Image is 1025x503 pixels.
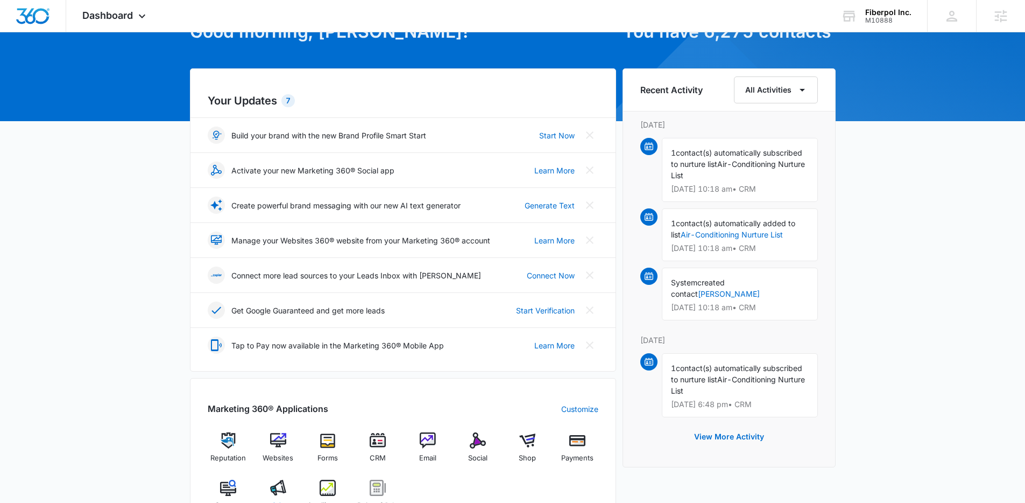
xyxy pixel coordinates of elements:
[231,165,394,176] p: Activate your new Marketing 360® Social app
[671,364,676,373] span: 1
[734,76,818,103] button: All Activities
[457,432,498,471] a: Social
[527,270,575,281] a: Connect Now
[671,375,805,395] span: Air-Conditioning Nurture List
[671,185,809,193] p: [DATE] 10:18 am • CRM
[640,83,703,96] h6: Recent Activity
[231,130,426,141] p: Build your brand with the new Brand Profile Smart Start
[561,453,593,464] span: Payments
[671,159,805,180] span: Air-Conditioning Nurture List
[516,305,575,316] a: Start Verification
[507,432,548,471] a: Shop
[231,340,444,351] p: Tap to Pay now available in the Marketing 360® Mobile App
[561,403,598,415] a: Customize
[865,17,911,24] div: account id
[307,432,349,471] a: Forms
[208,93,598,109] h2: Your Updates
[671,304,809,311] p: [DATE] 10:18 am • CRM
[581,127,598,144] button: Close
[671,219,676,228] span: 1
[671,401,809,408] p: [DATE] 6:48 pm • CRM
[539,130,575,141] a: Start Now
[640,119,818,130] p: [DATE]
[671,364,802,384] span: contact(s) automatically subscribed to nurture list
[671,278,697,287] span: System
[671,278,725,298] span: created contact
[683,424,775,450] button: View More Activity
[581,232,598,249] button: Close
[519,453,536,464] span: Shop
[257,432,299,471] a: Websites
[208,432,249,471] a: Reputation
[231,305,385,316] p: Get Google Guaranteed and get more leads
[671,244,809,252] p: [DATE] 10:18 am • CRM
[671,148,802,169] span: contact(s) automatically subscribed to nurture list
[468,453,487,464] span: Social
[231,270,481,281] p: Connect more lead sources to your Leads Inbox with [PERSON_NAME]
[263,453,293,464] span: Websites
[357,432,399,471] a: CRM
[231,200,461,211] p: Create powerful brand messaging with our new AI text generator
[82,10,133,21] span: Dashboard
[407,432,449,471] a: Email
[231,235,490,246] p: Manage your Websites 360® website from your Marketing 360® account
[210,453,246,464] span: Reputation
[419,453,436,464] span: Email
[208,402,328,415] h2: Marketing 360® Applications
[557,432,598,471] a: Payments
[671,219,795,239] span: contact(s) automatically added to list
[534,235,575,246] a: Learn More
[581,337,598,354] button: Close
[581,267,598,284] button: Close
[671,148,676,157] span: 1
[317,453,338,464] span: Forms
[370,453,386,464] span: CRM
[525,200,575,211] a: Generate Text
[581,162,598,179] button: Close
[581,197,598,214] button: Close
[534,340,575,351] a: Learn More
[681,230,783,239] a: Air-Conditioning Nurture List
[865,8,911,17] div: account name
[281,94,295,107] div: 7
[698,289,760,298] a: [PERSON_NAME]
[581,302,598,319] button: Close
[534,165,575,176] a: Learn More
[640,334,818,346] p: [DATE]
